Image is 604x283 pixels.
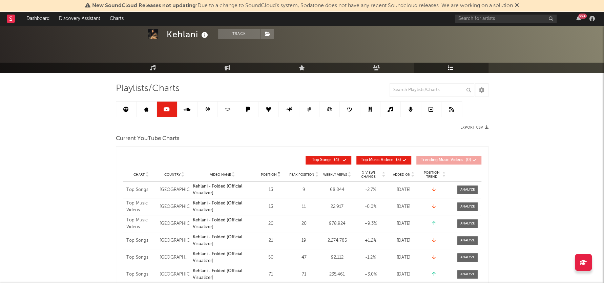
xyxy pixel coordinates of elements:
[133,173,145,177] span: Chart
[416,156,481,165] button: Trending Music Videos(0)
[256,237,286,244] div: 21
[322,254,352,261] div: 92,112
[256,220,286,227] div: 20
[160,254,189,261] div: [GEOGRAPHIC_DATA]
[460,126,488,130] button: Export CSV
[323,173,347,177] span: Weekly Views
[389,254,418,261] div: [DATE]
[355,203,385,210] div: -0.0 %
[455,15,557,23] input: Search for artists
[210,173,231,177] span: Video Name
[306,156,351,165] button: Top Songs(4)
[193,268,252,281] a: Kehlani - Folded [Official Visualizer]
[355,171,381,179] span: % Views Change
[218,29,261,39] button: Track
[289,187,319,193] div: 9
[22,12,54,25] a: Dashboard
[167,29,210,40] div: Kehlani
[92,3,196,8] span: New SoundCloud Releases not updating
[116,85,180,93] span: Playlists/Charts
[289,203,319,210] div: 11
[160,237,189,244] div: [GEOGRAPHIC_DATA]
[361,158,393,162] span: Top Music Videos
[389,271,418,278] div: [DATE]
[193,251,252,264] a: Kehlani - Folded [Official Visualizer]
[355,220,385,227] div: +9.3 %
[261,173,276,177] span: Position
[160,271,189,278] div: [GEOGRAPHIC_DATA]
[54,12,105,25] a: Discovery Assistant
[322,187,352,193] div: 68,844
[389,237,418,244] div: [DATE]
[256,203,286,210] div: 13
[421,158,471,162] span: ( 0 )
[322,220,352,227] div: 978,924
[390,83,474,97] input: Search Playlists/Charts
[576,16,581,21] button: 99+
[126,200,156,213] div: Top Music Videos
[355,271,385,278] div: +3.0 %
[289,237,319,244] div: 19
[289,254,319,261] div: 47
[160,203,189,210] div: [GEOGRAPHIC_DATA]
[193,183,252,196] a: Kehlani - Folded [Official Visualizer]
[105,12,128,25] a: Charts
[126,187,156,193] div: Top Songs
[256,187,286,193] div: 13
[389,187,418,193] div: [DATE]
[578,14,587,19] div: 99 +
[393,173,410,177] span: Added On
[355,254,385,261] div: -1.2 %
[515,3,519,8] span: Dismiss
[160,220,189,227] div: [GEOGRAPHIC_DATA]
[193,234,252,247] a: Kehlani - Folded [Official Visualizer]
[116,135,180,143] span: Current YouTube Charts
[289,220,319,227] div: 20
[256,254,286,261] div: 50
[126,254,156,261] div: Top Songs
[289,173,314,177] span: Peak Position
[389,220,418,227] div: [DATE]
[193,217,252,230] a: Kehlani - Folded [Official Visualizer]
[164,173,181,177] span: Country
[92,3,513,8] span: : Due to a change to SoundCloud's system, Sodatone does not have any recent Soundcloud releases. ...
[389,203,418,210] div: [DATE]
[310,158,341,162] span: ( 4 )
[355,237,385,244] div: +1.2 %
[126,217,156,230] div: Top Music Videos
[126,237,156,244] div: Top Songs
[126,271,156,278] div: Top Songs
[322,271,352,278] div: 235,461
[256,271,286,278] div: 71
[361,158,401,162] span: ( 5 )
[289,271,319,278] div: 71
[422,171,441,179] span: Position Trend
[193,200,252,213] a: Kehlani - Folded [Official Visualizer]
[421,158,463,162] span: Trending Music Videos
[322,237,352,244] div: 2,274,785
[355,187,385,193] div: -2.7 %
[160,187,189,193] div: [GEOGRAPHIC_DATA]
[356,156,411,165] button: Top Music Videos(5)
[312,158,331,162] span: Top Songs
[322,203,352,210] div: 22,917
